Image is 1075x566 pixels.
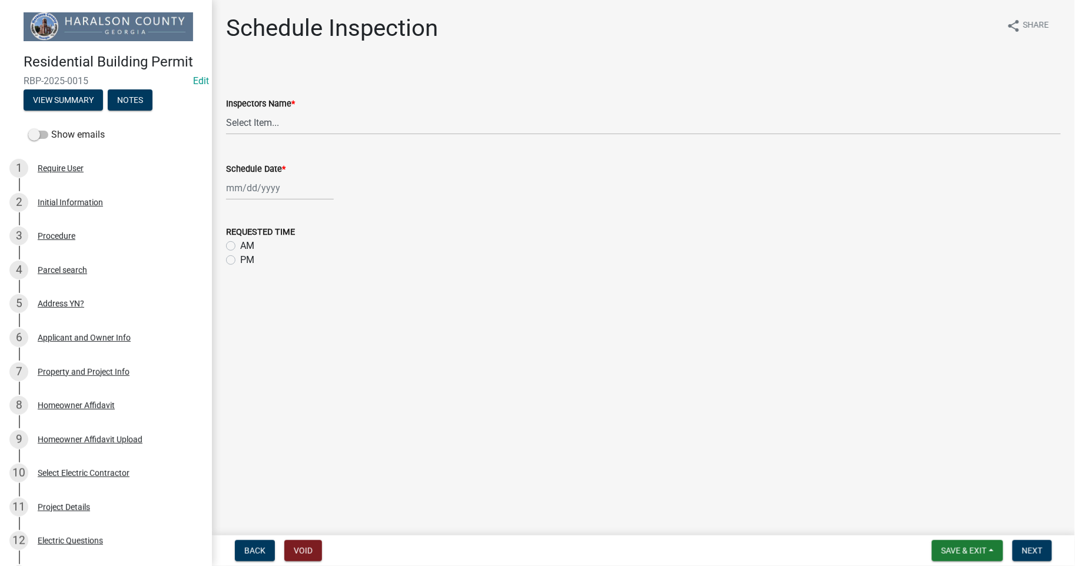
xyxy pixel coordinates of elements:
span: Next [1022,546,1043,555]
button: Void [284,540,322,561]
div: 2 [9,193,28,212]
wm-modal-confirm: Notes [108,96,152,105]
div: Select Electric Contractor [38,469,130,477]
div: Parcel search [38,266,87,274]
a: Edit [193,75,209,86]
label: Inspectors Name [226,100,295,108]
div: 8 [9,396,28,415]
div: Property and Project Info [38,368,130,376]
div: Homeowner Affidavit [38,401,115,409]
button: View Summary [24,89,103,111]
input: mm/dd/yyyy [226,176,334,200]
div: 5 [9,294,28,313]
h1: Schedule Inspection [226,14,438,42]
span: RBP-2025-0015 [24,75,188,86]
div: 3 [9,227,28,245]
div: 11 [9,498,28,517]
button: Save & Exit [932,540,1003,561]
span: Share [1023,19,1049,33]
div: 1 [9,159,28,178]
div: Address YN? [38,299,84,308]
button: Back [235,540,275,561]
div: 9 [9,430,28,449]
div: Procedure [38,232,75,240]
label: Schedule Date [226,165,286,174]
div: Initial Information [38,198,103,207]
label: PM [240,253,254,267]
button: Notes [108,89,152,111]
button: Next [1013,540,1052,561]
label: REQUESTED TIME [226,228,295,237]
span: Back [244,546,266,555]
div: 12 [9,531,28,550]
span: Save & Exit [941,546,987,555]
div: Electric Questions [38,537,103,545]
label: Show emails [28,128,105,142]
div: 10 [9,464,28,482]
div: 6 [9,328,28,347]
div: Project Details [38,503,90,511]
i: share [1007,19,1021,33]
div: 7 [9,362,28,381]
wm-modal-confirm: Summary [24,96,103,105]
div: Applicant and Owner Info [38,334,131,342]
label: AM [240,239,254,253]
div: Homeowner Affidavit Upload [38,435,142,444]
div: Require User [38,164,84,172]
img: Haralson County, Georgia [24,12,193,41]
button: shareShare [997,14,1059,37]
div: 4 [9,261,28,279]
h4: Residential Building Permit [24,54,203,71]
wm-modal-confirm: Edit Application Number [193,75,209,86]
